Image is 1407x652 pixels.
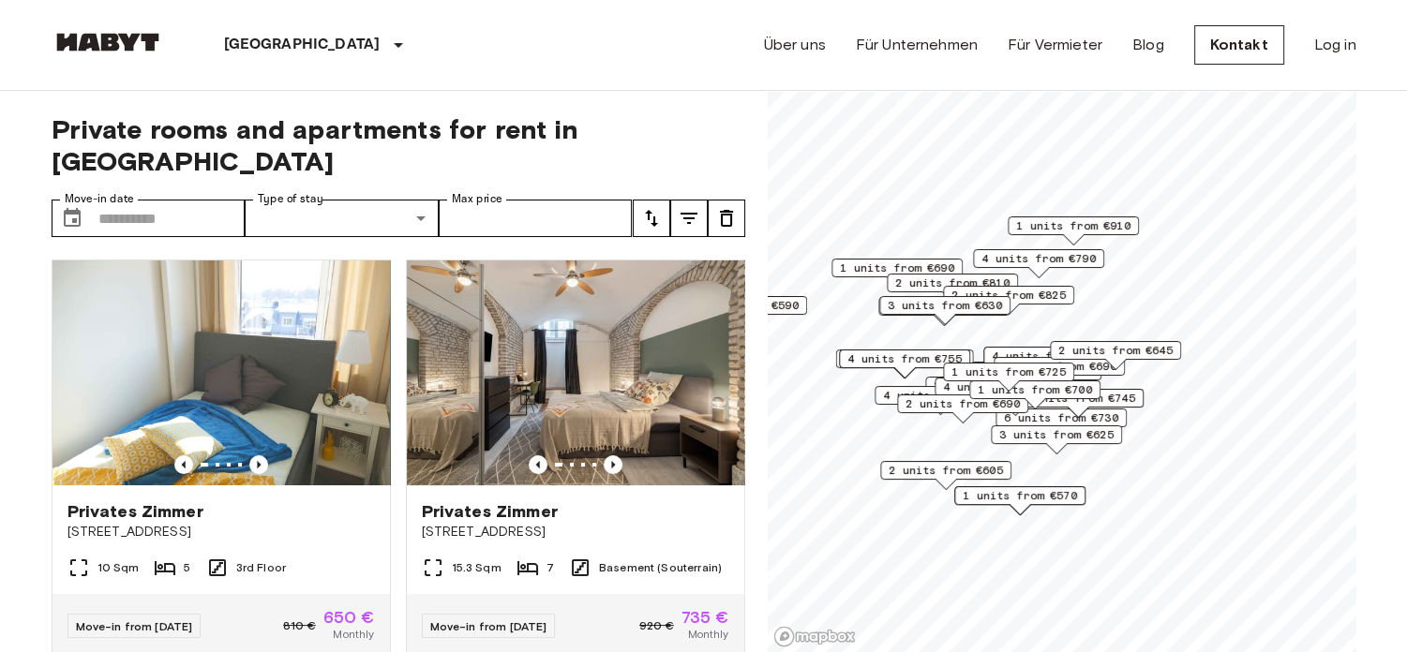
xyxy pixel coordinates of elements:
[992,348,1106,364] span: 4 units from €800
[1016,217,1130,234] span: 1 units from €910
[639,617,674,634] span: 920 €
[983,347,1115,376] div: Map marker
[831,259,963,288] div: Map marker
[973,249,1104,278] div: Map marker
[684,297,799,314] span: 3 units from €590
[708,200,745,237] button: tune
[76,619,193,633] span: Move-in from [DATE]
[604,455,622,474] button: Previous image
[847,350,962,367] span: 4 units from €755
[546,559,554,576] span: 7
[995,408,1127,437] div: Map marker
[53,200,91,237] button: Choose date
[174,455,193,474] button: Previous image
[1058,342,1173,359] span: 2 units from €645
[954,486,1085,515] div: Map marker
[422,500,558,523] span: Privates Zimmer
[969,380,1100,409] div: Map marker
[991,425,1122,454] div: Map marker
[224,34,381,56] p: [GEOGRAPHIC_DATA]
[422,523,729,541] span: [STREET_ADDRESS]
[888,297,1002,314] span: 3 units from €630
[963,487,1077,504] span: 1 units from €570
[1008,216,1139,245] div: Map marker
[889,462,1003,479] span: 2 units from €605
[951,287,1066,304] span: 2 units from €825
[1008,34,1102,56] a: Für Vermieter
[935,378,1066,407] div: Map marker
[840,259,954,276] span: 1 units from €690
[67,523,375,541] span: [STREET_ADDRESS]
[856,34,978,56] a: Für Unternehmen
[839,349,970,378] div: Map marker
[981,250,1096,267] span: 4 units from €790
[407,260,744,485] img: Marketing picture of unit DE-02-004-006-05HF
[249,455,268,474] button: Previous image
[1004,409,1118,426] span: 6 units from €730
[452,559,501,576] span: 15.3 Sqm
[994,357,1125,386] div: Map marker
[633,200,670,237] button: tune
[943,363,1074,392] div: Map marker
[1002,358,1116,375] span: 6 units from €690
[452,191,502,207] label: Max price
[875,386,1006,415] div: Map marker
[681,609,729,626] span: 735 €
[895,274,1010,291] span: 2 units from €810
[1132,34,1164,56] a: Blog
[529,455,547,474] button: Previous image
[764,34,826,56] a: Über uns
[1050,341,1181,370] div: Map marker
[978,381,1092,398] span: 1 units from €700
[97,559,140,576] span: 10 Sqm
[1314,34,1356,56] a: Log in
[773,626,856,647] a: Mapbox logo
[52,113,745,177] span: Private rooms and apartments for rent in [GEOGRAPHIC_DATA]
[258,191,323,207] label: Type of stay
[1021,390,1135,407] span: 3 units from €745
[687,626,728,643] span: Monthly
[883,387,997,404] span: 4 units from €785
[1012,389,1144,418] div: Map marker
[599,559,722,576] span: Basement (Souterrain)
[236,559,286,576] span: 3rd Floor
[897,394,1028,423] div: Map marker
[52,33,164,52] img: Habyt
[430,619,547,633] span: Move-in from [DATE]
[878,297,1010,326] div: Map marker
[676,296,807,325] div: Map marker
[835,349,973,378] div: Map marker
[887,274,1018,303] div: Map marker
[880,461,1011,490] div: Map marker
[52,260,390,485] img: Marketing picture of unit DE-02-011-001-01HF
[184,559,190,576] span: 5
[943,286,1074,315] div: Map marker
[67,500,203,523] span: Privates Zimmer
[283,617,316,634] span: 810 €
[879,296,1010,325] div: Map marker
[1194,25,1284,65] a: Kontakt
[999,426,1114,443] span: 3 units from €625
[323,609,375,626] span: 650 €
[333,626,374,643] span: Monthly
[906,395,1020,412] span: 2 units from €690
[951,363,1066,380] span: 1 units from €725
[670,200,708,237] button: tune
[65,191,134,207] label: Move-in date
